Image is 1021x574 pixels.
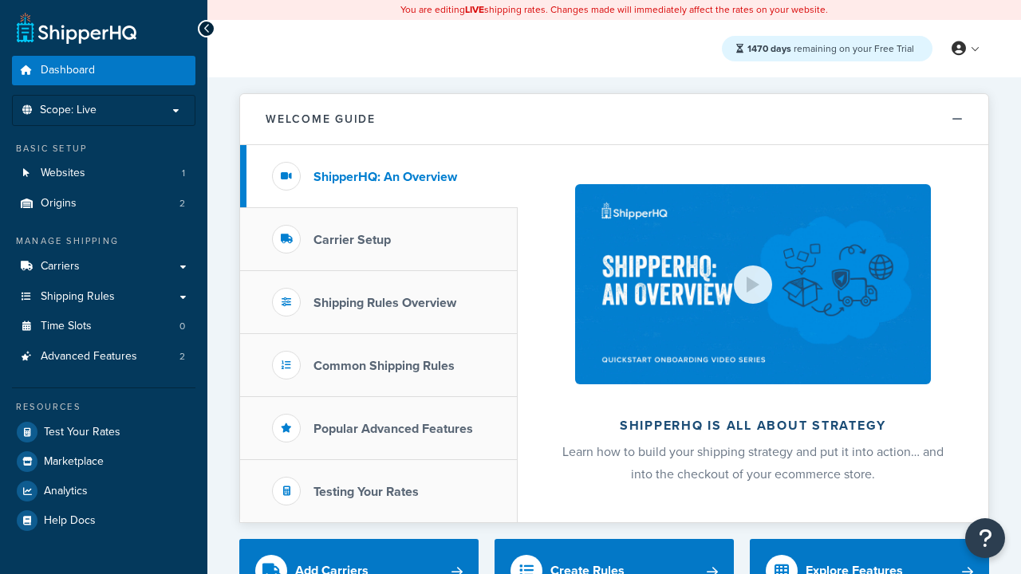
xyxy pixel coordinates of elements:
[562,442,944,483] span: Learn how to build your shipping strategy and put it into action… and into the checkout of your e...
[44,485,88,498] span: Analytics
[12,477,195,505] a: Analytics
[41,197,77,210] span: Origins
[266,113,376,125] h2: Welcome Guide
[12,189,195,218] a: Origins2
[575,184,931,384] img: ShipperHQ is all about strategy
[12,400,195,414] div: Resources
[240,94,988,145] button: Welcome Guide
[965,518,1005,558] button: Open Resource Center
[44,426,120,439] span: Test Your Rates
[12,56,195,85] a: Dashboard
[12,282,195,312] a: Shipping Rules
[560,419,946,433] h2: ShipperHQ is all about strategy
[12,312,195,341] li: Time Slots
[12,252,195,281] a: Carriers
[179,320,185,333] span: 0
[313,170,457,184] h3: ShipperHQ: An Overview
[313,422,473,436] h3: Popular Advanced Features
[12,142,195,155] div: Basic Setup
[313,233,391,247] h3: Carrier Setup
[12,342,195,372] li: Advanced Features
[12,312,195,341] a: Time Slots0
[12,159,195,188] li: Websites
[41,350,137,364] span: Advanced Features
[41,290,115,304] span: Shipping Rules
[12,418,195,446] a: Test Your Rates
[182,167,185,180] span: 1
[44,455,104,469] span: Marketplace
[41,320,92,333] span: Time Slots
[44,514,96,528] span: Help Docs
[41,167,85,180] span: Websites
[747,41,791,56] strong: 1470 days
[12,342,195,372] a: Advanced Features2
[12,447,195,476] a: Marketplace
[179,350,185,364] span: 2
[12,189,195,218] li: Origins
[41,64,95,77] span: Dashboard
[313,296,456,310] h3: Shipping Rules Overview
[12,506,195,535] a: Help Docs
[313,485,419,499] h3: Testing Your Rates
[465,2,484,17] b: LIVE
[747,41,914,56] span: remaining on your Free Trial
[313,359,455,373] h3: Common Shipping Rules
[41,260,80,273] span: Carriers
[40,104,97,117] span: Scope: Live
[179,197,185,210] span: 2
[12,234,195,248] div: Manage Shipping
[12,159,195,188] a: Websites1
